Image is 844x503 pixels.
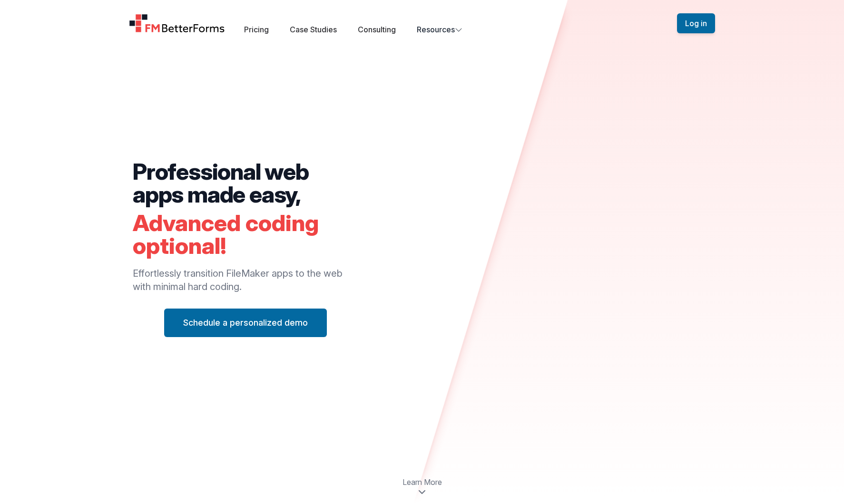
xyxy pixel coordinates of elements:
span: Learn More [402,476,442,488]
h2: Advanced coding optional! [133,212,359,257]
button: Resources [417,24,462,35]
h2: Professional web apps made easy, [133,160,359,206]
p: Effortlessly transition FileMaker apps to the web with minimal hard coding. [133,267,359,293]
a: Case Studies [290,25,337,34]
a: Home [129,14,225,33]
a: Consulting [358,25,396,34]
a: Pricing [244,25,269,34]
button: Log in [677,13,715,33]
button: Schedule a personalized demo [164,309,327,337]
nav: Global [118,11,726,35]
